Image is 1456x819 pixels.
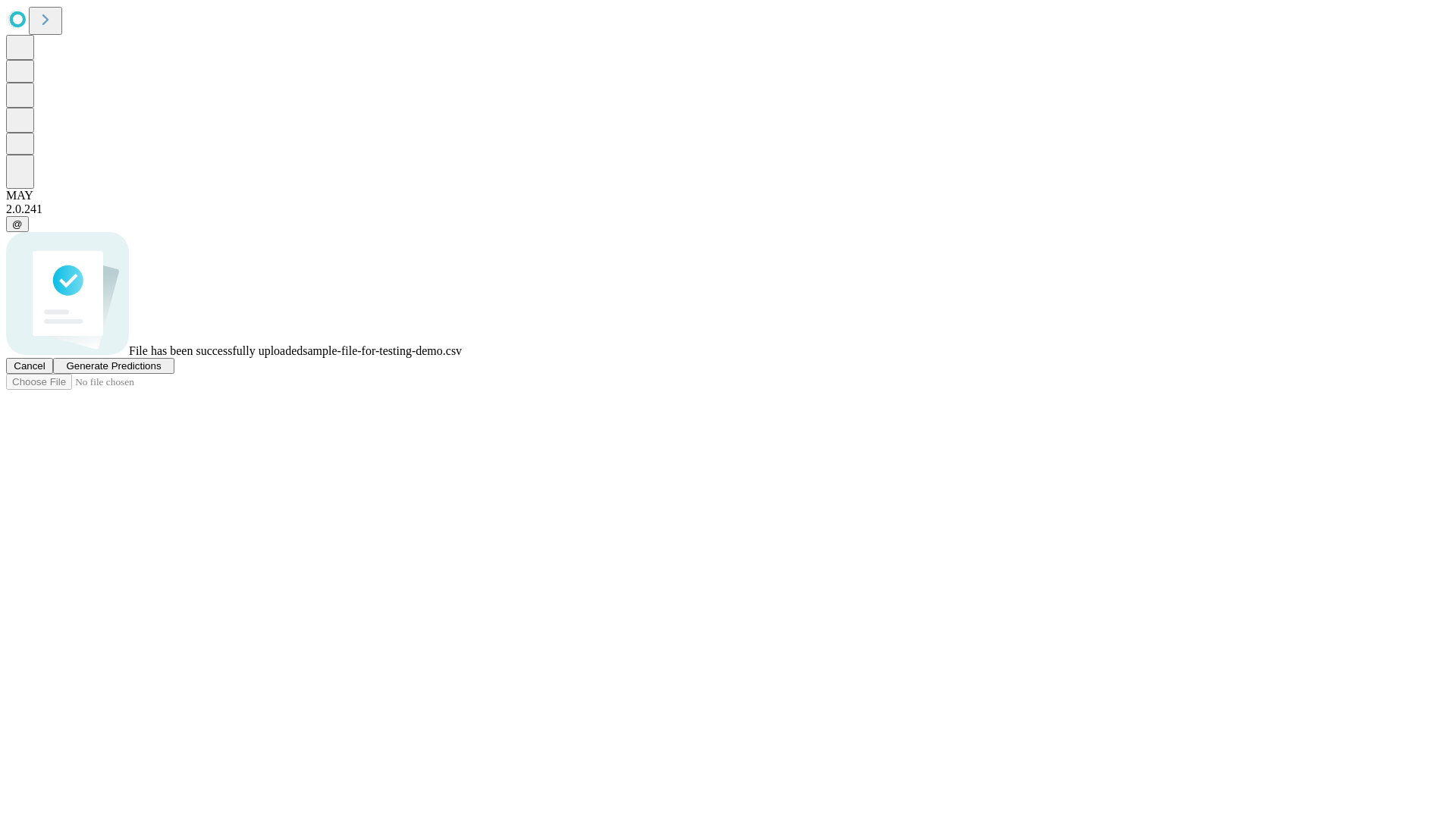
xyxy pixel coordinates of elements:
button: Cancel [6,358,53,374]
button: Generate Predictions [53,358,174,374]
span: Cancel [14,360,45,372]
div: MAY [6,189,1450,202]
span: Generate Predictions [66,360,161,372]
div: 2.0.241 [6,202,1450,216]
span: File has been successfully uploaded [129,344,303,357]
button: @ [6,216,29,232]
span: sample-file-for-testing-demo.csv [303,344,462,357]
span: @ [12,218,23,230]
